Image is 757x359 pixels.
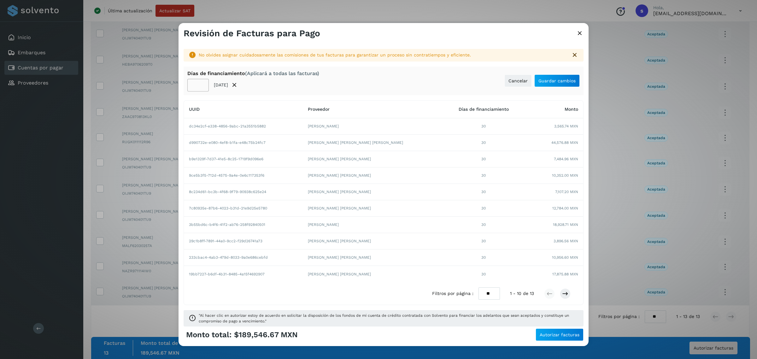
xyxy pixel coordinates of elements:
td: 30 [443,233,524,250]
button: Cancelar [504,74,532,87]
span: (Aplicará a todas las facturas) [245,70,319,76]
span: 17,875.88 MXN [552,271,578,277]
td: [PERSON_NAME] [PERSON_NAME] [303,266,443,282]
button: Guardar cambios [534,74,580,87]
span: $189,546.67 MXN [234,330,298,339]
span: 10,352.00 MXN [552,173,578,178]
h3: Revisión de Facturas para Pago [184,28,320,39]
td: [PERSON_NAME] [PERSON_NAME] [303,151,443,168]
span: 7,107.20 MXN [555,189,578,195]
td: 8c234d61-bc3b-4f68-9f79-90938c625e24 [184,184,303,200]
span: Días de financiamiento [459,107,509,112]
td: 19bb7227-b6df-4b31-8485-4a15f4692907 [184,266,303,282]
span: 44,576.88 MXN [551,140,578,145]
td: 3b55bd6c-b4f6-41f2-ab76-258f92840501 [184,217,303,233]
p: [DATE] [214,82,228,88]
td: dc34e2cf-e338-4856-9abc-21a3551b5882 [184,118,303,135]
td: 30 [443,217,524,233]
span: Monto [565,107,578,112]
span: Autorizar facturas [540,333,579,337]
div: No olvides asignar cuidadosamente las comisiones de tus facturas para garantizar un proceso sin c... [199,52,566,58]
td: [PERSON_NAME] [PERSON_NAME] [303,184,443,200]
span: Filtros por página : [432,290,473,297]
span: Cancelar [508,79,528,83]
td: 30 [443,200,524,217]
td: 29c1b8ff-7891-44a0-9cc2-f29d26741a73 [184,233,303,250]
span: Monto total: [186,330,232,339]
td: 7c80935e-87b6-4023-b31d-21e9d25e5780 [184,200,303,217]
button: Autorizar facturas [536,328,584,341]
td: d990732e-e080-4ef8-b1fa-e48c75b24fc7 [184,135,303,151]
td: 30 [443,266,524,282]
span: 7,484.96 MXN [554,156,578,162]
span: 3,896.56 MXN [554,238,578,244]
td: 30 [443,168,524,184]
td: b9e1329f-7d37-41e5-8c25-1719f9d096e6 [184,151,303,168]
td: 30 [443,118,524,135]
span: Proveedor [308,107,330,112]
td: 233cbac4-4ab3-479d-8033-9a0e686cebfd [184,250,303,266]
span: 10,956.60 MXN [552,255,578,260]
td: 30 [443,151,524,168]
span: Guardar cambios [538,79,576,83]
span: 1 - 10 de 13 [510,290,534,297]
span: 12,784.00 MXN [552,205,578,211]
td: 9ce5b3f5-712d-4575-9a4e-0e6c117353f6 [184,168,303,184]
td: [PERSON_NAME] [PERSON_NAME] [303,200,443,217]
td: [PERSON_NAME] [PERSON_NAME] [303,250,443,266]
td: [PERSON_NAME] [PERSON_NAME] [303,168,443,184]
td: 30 [443,135,524,151]
span: 18,928.71 MXN [553,222,578,227]
td: [PERSON_NAME] [303,118,443,135]
td: 30 [443,250,524,266]
td: [PERSON_NAME] [PERSON_NAME] [303,233,443,250]
span: UUID [189,107,200,112]
span: "Al hacer clic en autorizar estoy de acuerdo en solicitar la disposición de los fondos de mi cuen... [199,313,578,324]
div: Días de financiamiento [187,70,319,76]
td: 30 [443,184,524,200]
span: 3,565.74 MXN [554,123,578,129]
td: [PERSON_NAME] [303,217,443,233]
td: [PERSON_NAME] [PERSON_NAME] [PERSON_NAME] [303,135,443,151]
